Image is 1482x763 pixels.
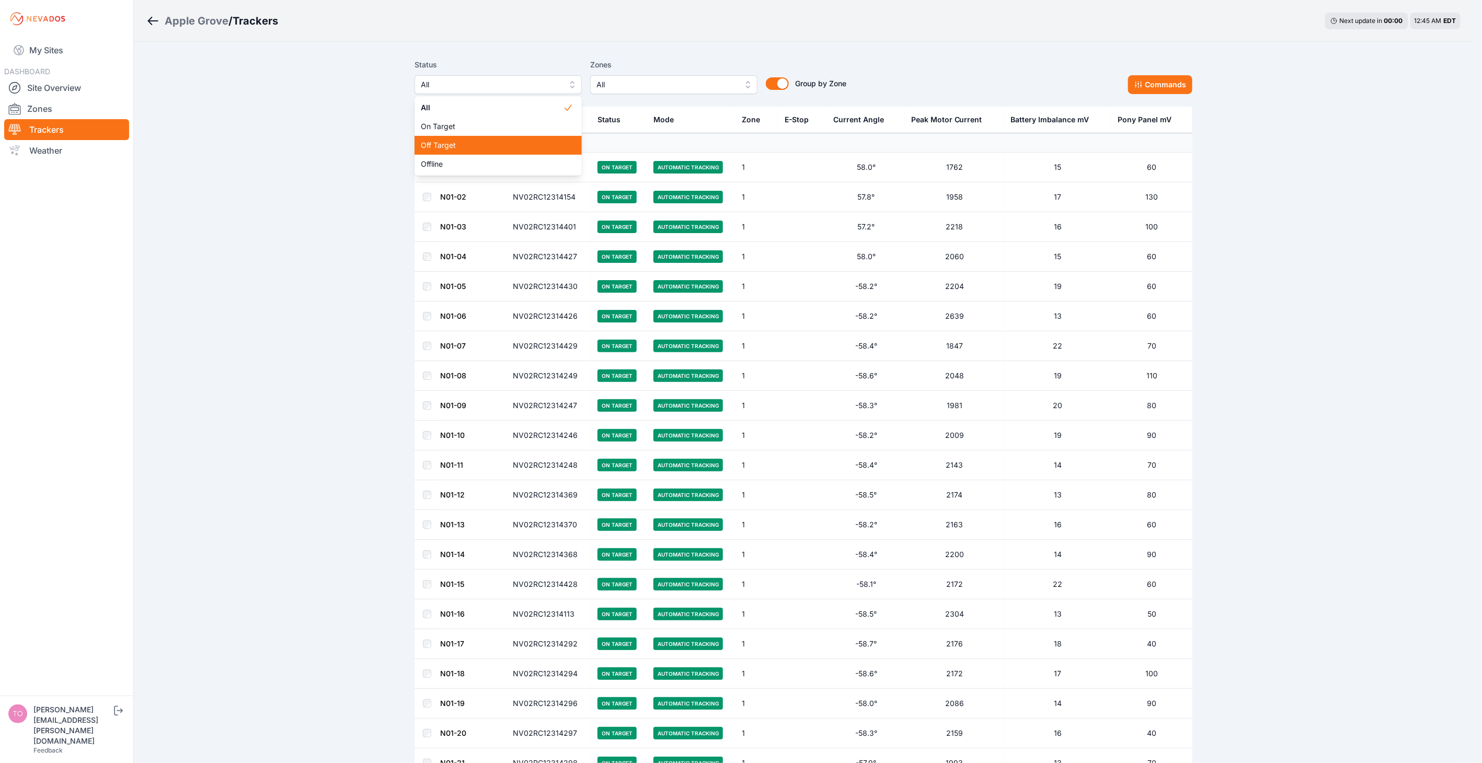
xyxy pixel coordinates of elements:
[415,96,582,176] div: All
[421,159,563,169] span: Offline
[415,75,582,94] button: All
[421,140,563,151] span: Off Target
[421,121,563,132] span: On Target
[421,78,561,91] span: All
[421,102,563,113] span: All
